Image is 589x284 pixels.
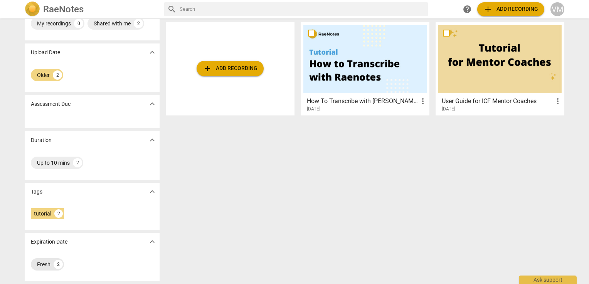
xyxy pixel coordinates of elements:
div: 2 [134,19,143,28]
p: Tags [31,188,42,196]
span: more_vert [553,97,562,106]
div: Fresh [37,261,50,268]
span: expand_more [148,237,157,246]
button: Upload [477,2,544,16]
div: My recordings [37,20,71,27]
span: more_vert [418,97,427,106]
img: Logo [25,2,40,17]
span: expand_more [148,135,157,145]
a: How To Transcribe with [PERSON_NAME][DATE] [303,25,427,112]
input: Search [180,3,425,15]
p: Upload Date [31,48,60,57]
span: expand_more [148,99,157,109]
span: Add recording [203,64,257,73]
button: Show more [146,134,158,146]
h3: User Guide for ICF Mentor Coaches [442,97,553,106]
a: Help [460,2,474,16]
h3: How To Transcribe with RaeNotes [307,97,418,106]
button: VM [550,2,564,16]
div: 2 [54,260,63,269]
span: expand_more [148,48,157,57]
span: add [483,5,493,14]
button: Upload [197,61,264,76]
span: add [203,64,212,73]
span: [DATE] [307,106,320,112]
div: Shared with me [94,20,131,27]
p: Duration [31,136,52,144]
button: Show more [146,98,158,110]
button: Show more [146,186,158,197]
div: Up to 10 mins [37,159,70,167]
button: Show more [146,236,158,247]
a: LogoRaeNotes [25,2,158,17]
button: Show more [146,47,158,58]
span: search [167,5,177,14]
div: Older [37,71,50,79]
div: 2 [73,158,82,167]
span: Add recording [483,5,538,14]
div: tutorial [34,210,51,217]
span: [DATE] [442,106,455,112]
h2: RaeNotes [43,4,84,15]
div: 2 [53,70,62,80]
span: help [463,5,472,14]
span: expand_more [148,187,157,196]
p: Expiration Date [31,238,67,246]
div: 2 [54,209,63,218]
div: Ask support [519,276,577,284]
p: Assessment Due [31,100,71,108]
div: 0 [74,19,83,28]
a: User Guide for ICF Mentor Coaches[DATE] [438,25,562,112]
